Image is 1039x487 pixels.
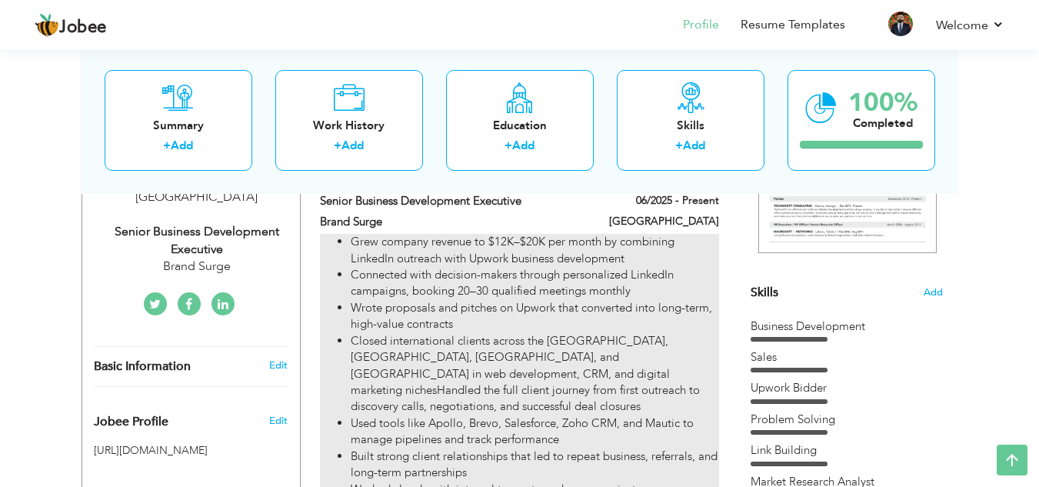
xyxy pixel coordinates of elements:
li: Used tools like Apollo, Brevo, Salesforce, Zoho CRM, and Mautic to manage pipelines and track per... [351,415,718,449]
div: Education [458,117,581,133]
div: Enhance your career by creating a custom URL for your Jobee public profile. [82,399,300,437]
h5: [URL][DOMAIN_NAME] [94,445,288,456]
a: Add [341,138,364,153]
span: Jobee Profile [94,415,168,429]
div: Upwork Bidder [751,380,943,396]
div: Summary [117,117,240,133]
label: Brand Surge [320,214,578,230]
div: 100% [848,89,917,115]
li: Built strong client relationships that led to repeat business, referrals, and long-term partnerships [351,449,718,482]
a: Add [683,138,705,153]
img: jobee.io [35,13,59,38]
span: Add [924,285,943,300]
a: Resume Templates [741,16,845,34]
a: Edit [269,359,288,372]
div: Brand Surge [94,258,300,275]
li: Connected with decision-makers through personalized LinkedIn campaigns, booking 20–30 qualified m... [351,267,718,300]
span: Jobee [59,19,107,36]
label: + [163,138,171,154]
div: Problem Solving [751,412,943,428]
div: Sales [751,349,943,365]
span: Edit [269,414,288,428]
a: Add [512,138,534,153]
a: Profile [683,16,719,34]
span: Skills [751,284,778,301]
label: Senior Business Development Executive [320,193,578,209]
label: [GEOGRAPHIC_DATA] [609,214,719,229]
div: Senior Business Development Executive [94,223,300,259]
div: Completed [848,115,917,131]
span: Basic Information [94,360,191,374]
a: Jobee [35,13,107,38]
li: Wrote proposals and pitches on Upwork that converted into long-term, high-value contracts [351,300,718,333]
img: Profile Img [888,12,913,36]
label: + [334,138,341,154]
div: Skills [629,117,752,133]
label: 06/2025 - Present [636,193,719,208]
label: + [505,138,512,154]
li: Grew company revenue to $12K–$20K per month by combining LinkedIn outreach with Upwork business d... [351,234,718,267]
a: Add [171,138,193,153]
div: Business Development [751,319,943,335]
div: Link Building [751,442,943,459]
li: Closed international clients across the [GEOGRAPHIC_DATA], [GEOGRAPHIC_DATA], [GEOGRAPHIC_DATA], ... [351,333,718,415]
label: + [675,138,683,154]
div: Work History [288,117,411,133]
a: Welcome [936,16,1004,35]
